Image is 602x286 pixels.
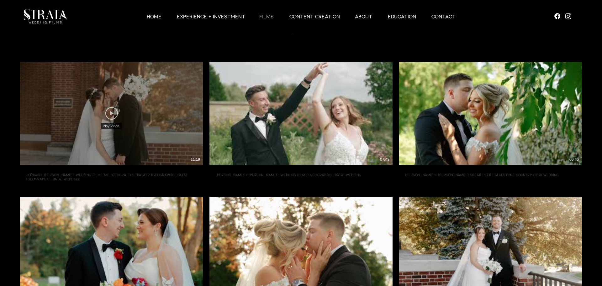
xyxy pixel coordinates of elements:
h3: [PERSON_NAME] + [PERSON_NAME] | Wedding Film | [GEOGRAPHIC_DATA] Wedding [216,172,386,177]
p: Films [256,13,277,20]
h3: Jordan + [PERSON_NAME] | Wedding Film | Mt. [GEOGRAPHIC_DATA] / [GEOGRAPHIC_DATA], [GEOGRAPHIC_DA... [26,172,197,181]
nav: Site [60,13,542,20]
p: CONTENT CREATION [286,13,343,20]
a: CONTENT CREATION [282,13,347,20]
div: 11:19 [191,157,200,162]
p: ABOUT [352,13,375,20]
h3: [PERSON_NAME] + [PERSON_NAME] | Sneak Peek | Bluestone Country Club Wedding [405,172,576,177]
p: HOME [144,13,165,20]
ul: Social Bar [553,12,572,20]
a: HOME [139,13,169,20]
p: EDUCATION [385,13,419,20]
button: [PERSON_NAME] + [PERSON_NAME] | Wedding Film | [GEOGRAPHIC_DATA] Wedding [209,165,393,177]
button: [PERSON_NAME] + [PERSON_NAME] | Sneak Peek | Bluestone Country Club Wedding [399,165,582,177]
a: EXPERIENCE + INVESTMENT [169,13,251,20]
span: Enjoy some of our films and sneak peeks. For the most updated content, please visit our instagram... [214,19,388,33]
div: 07:43 [380,157,389,162]
div: Play Video [101,123,122,129]
a: Contact [424,13,463,20]
img: LUX STRATA TEST_edited.png [24,9,66,24]
div: 00:46 [569,157,579,162]
p: Contact [428,13,459,20]
a: EDUCATION [380,13,424,20]
a: @strataweddingfilms [261,26,303,33]
button: Play Video [105,107,118,120]
a: Films [251,13,282,20]
p: EXPERIENCE + INVESTMENT [174,13,248,20]
a: ABOUT [347,13,380,20]
button: Jordan + [PERSON_NAME] | Wedding Film | Mt. [GEOGRAPHIC_DATA] / [GEOGRAPHIC_DATA], [GEOGRAPHIC_DA... [20,165,203,181]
